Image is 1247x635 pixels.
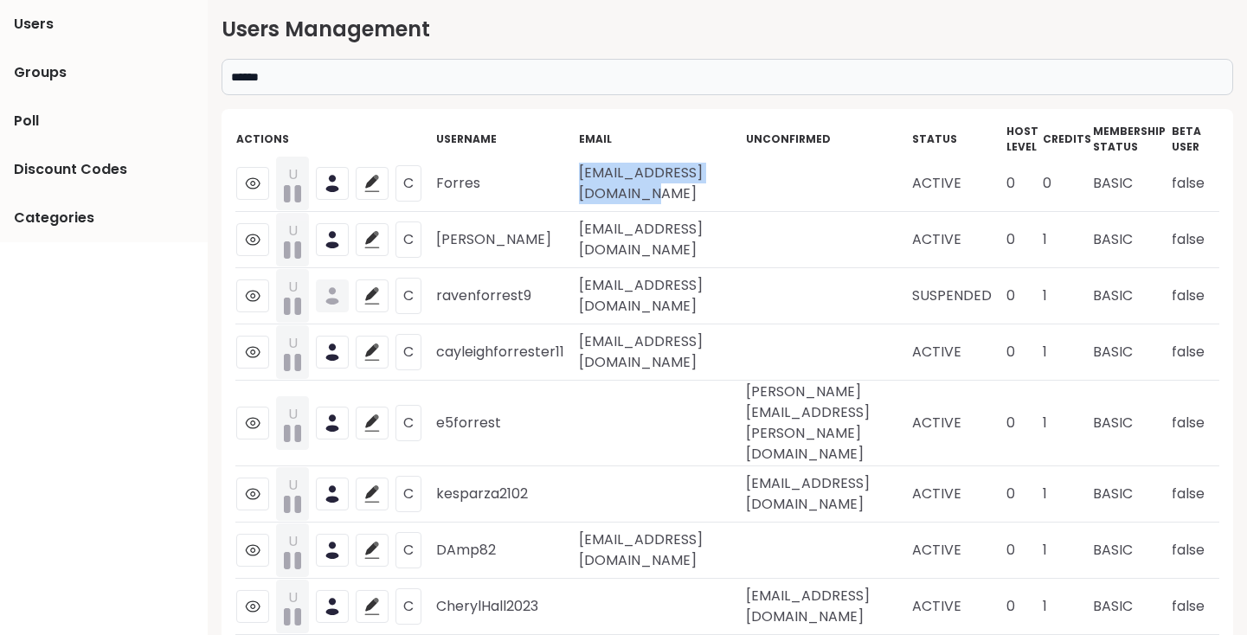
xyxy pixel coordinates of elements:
td: BASIC [1092,156,1170,212]
td: ACTIVE [911,156,1006,212]
td: false [1171,466,1219,523]
td: 1 [1042,466,1092,523]
td: false [1171,579,1219,635]
td: Forres [435,156,578,212]
button: U [276,396,309,450]
th: Unconfirmed [745,123,912,156]
td: 0 [1006,579,1042,635]
span: Discount Codes [14,159,127,180]
td: DAmp82 [435,523,578,579]
button: U [276,213,309,266]
th: credits [1042,123,1092,156]
span: Users [14,14,54,35]
td: SUSPENDED [911,268,1006,324]
button: C [395,532,421,568]
td: false [1171,212,1219,268]
td: false [1171,523,1219,579]
td: ACTIVE [911,523,1006,579]
td: [EMAIL_ADDRESS][DOMAIN_NAME] [578,156,745,212]
td: kesparza2102 [435,466,578,523]
th: Actions [235,123,435,156]
td: BASIC [1092,212,1170,268]
button: C [395,221,421,258]
td: BASIC [1092,466,1170,523]
td: [EMAIL_ADDRESS][DOMAIN_NAME] [578,268,745,324]
button: U [276,269,309,323]
span: Groups [14,62,67,83]
th: Beta User [1171,123,1219,156]
td: false [1171,381,1219,466]
td: false [1171,268,1219,324]
td: 0 [1006,381,1042,466]
td: BASIC [1092,268,1170,324]
td: cayleighforrester11 [435,324,578,381]
td: 1 [1042,212,1092,268]
td: ACTIVE [911,381,1006,466]
td: false [1171,156,1219,212]
button: C [395,165,421,202]
button: C [395,334,421,370]
td: 1 [1042,268,1092,324]
button: C [395,588,421,625]
button: U [276,325,309,379]
span: Categories [14,208,94,228]
td: [EMAIL_ADDRESS][DOMAIN_NAME] [578,212,745,268]
td: 0 [1006,268,1042,324]
td: BASIC [1092,381,1170,466]
td: 1 [1042,381,1092,466]
td: 0 [1006,523,1042,579]
h2: Users Management [222,14,1233,45]
td: false [1171,324,1219,381]
th: Status [911,123,1006,156]
button: U [276,523,309,577]
td: ACTIVE [911,212,1006,268]
td: ACTIVE [911,324,1006,381]
th: Username [435,123,578,156]
td: [EMAIL_ADDRESS][DOMAIN_NAME] [578,324,745,381]
td: ACTIVE [911,579,1006,635]
button: U [276,580,309,633]
td: ravenforrest9 [435,268,578,324]
td: BASIC [1092,523,1170,579]
span: Poll [14,111,39,131]
td: 0 [1006,156,1042,212]
td: [EMAIL_ADDRESS][DOMAIN_NAME] [745,466,912,523]
td: ACTIVE [911,466,1006,523]
td: 0 [1042,156,1092,212]
button: C [395,476,421,512]
button: U [276,157,309,210]
th: Email [578,123,745,156]
td: 0 [1006,324,1042,381]
td: CherylHall2023 [435,579,578,635]
td: e5forrest [435,381,578,466]
button: C [395,405,421,441]
td: BASIC [1092,324,1170,381]
td: [EMAIL_ADDRESS][DOMAIN_NAME] [578,523,745,579]
td: [PERSON_NAME] [435,212,578,268]
td: 1 [1042,579,1092,635]
td: 1 [1042,324,1092,381]
td: [PERSON_NAME][EMAIL_ADDRESS][PERSON_NAME][DOMAIN_NAME] [745,381,912,466]
td: 1 [1042,523,1092,579]
button: U [276,467,309,521]
td: 0 [1006,466,1042,523]
button: C [395,278,421,314]
th: Host Level [1006,123,1042,156]
td: [EMAIL_ADDRESS][DOMAIN_NAME] [745,579,912,635]
td: 0 [1006,212,1042,268]
td: BASIC [1092,579,1170,635]
th: Membership Status [1092,123,1170,156]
